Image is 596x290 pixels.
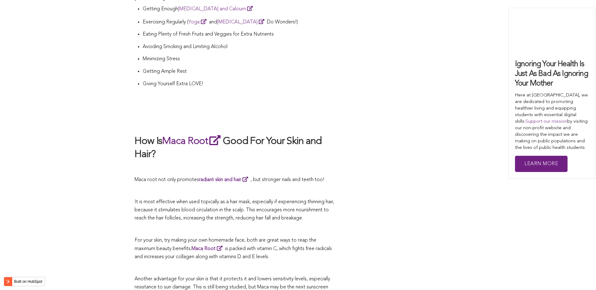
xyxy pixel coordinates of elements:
[143,43,338,51] p: Avoiding Smoking and Limiting Alcohol
[143,31,338,39] p: Eating Plenty of Fresh Fruits and Veggies for Extra Nutrients
[199,177,251,182] a: radiant skin and hair
[135,199,334,220] span: It is most effective when used topically as a hair mask, especially if experiencing thinning hair...
[143,55,338,63] p: Minimizing Stress
[143,68,338,76] p: Getting Ample Rest
[135,134,338,161] h2: How Is Good For Your Skin and Hair?
[4,278,12,285] img: HubSpot sprocket logo
[162,136,223,146] a: Maca Root
[4,277,45,286] button: Built on HubSpot
[143,80,338,88] p: Giving Yourself Extra LOVE!
[515,156,568,172] a: Learn More
[217,20,267,25] a: [MEDICAL_DATA]
[191,246,225,251] a: Maca Root
[135,238,316,252] span: For your skin, try making your own homemade face, both are great ways to reap the maximum beauty ...
[143,18,338,27] p: Exercising Regularly ( and Do Wonders!)
[12,278,45,286] label: Built on HubSpot
[135,246,332,259] span: is packed with vitamin C, which fights free radicals and increases your collagen along with vitam...
[143,5,338,13] p: Getting Enough
[178,7,255,12] a: [MEDICAL_DATA] and Calcium
[135,177,324,182] span: Maca root not only promotes , but stronger nails and teeth too!
[191,246,216,251] span: Maca Root
[188,20,209,25] a: Yoga
[565,260,596,290] iframe: Chat Widget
